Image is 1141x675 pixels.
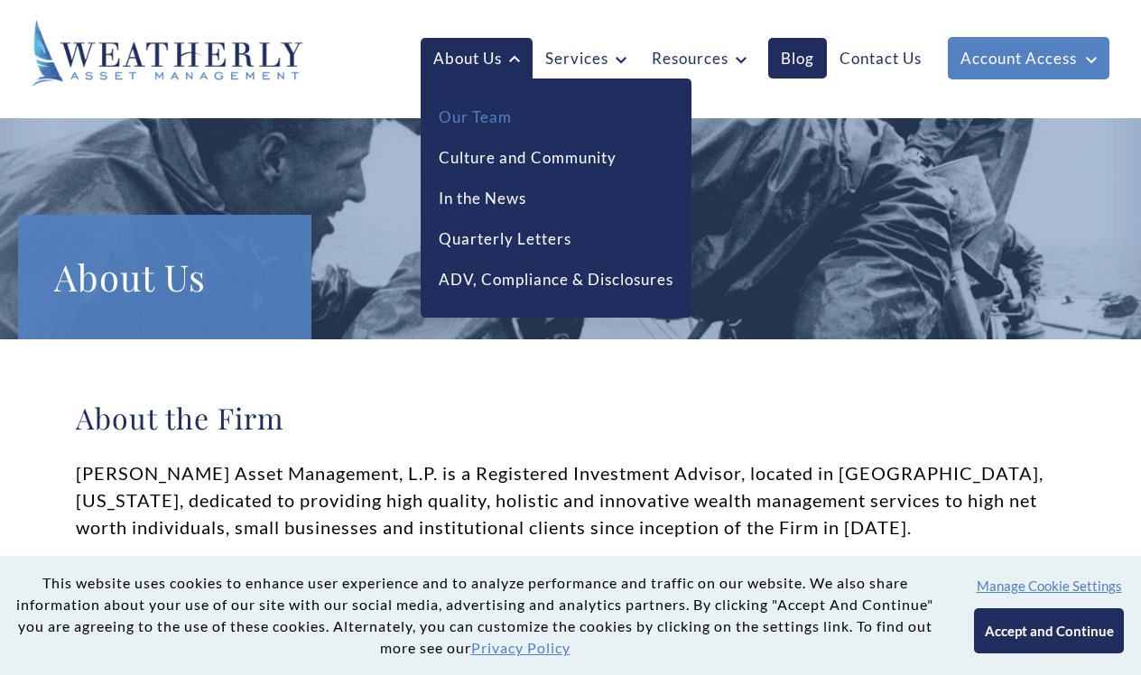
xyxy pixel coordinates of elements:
p: This website uses cookies to enhance user experience and to analyze performance and traffic on ou... [14,572,935,659]
h2: About the Firm [76,400,1065,436]
a: Services [533,38,639,79]
a: In the News [439,187,526,210]
a: ADV, Compliance & Disclosures [439,268,673,291]
a: Resources [639,38,759,79]
button: Accept and Continue [974,608,1123,653]
a: Our Team [439,106,512,129]
a: Quarterly Letters [439,227,571,251]
a: Account Access [948,37,1109,79]
a: Culture and Community [439,146,617,170]
button: Manage Cookie Settings [977,578,1122,594]
a: Contact Us [827,38,934,79]
p: [PERSON_NAME] Asset Management, L.P. is a Registered Investment Advisor, located in [GEOGRAPHIC_D... [76,459,1065,541]
img: Weatherly [32,20,302,87]
a: Privacy Policy [471,639,570,656]
a: About Us [421,38,533,79]
h1: About Us [54,251,275,303]
a: Blog [768,38,827,79]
